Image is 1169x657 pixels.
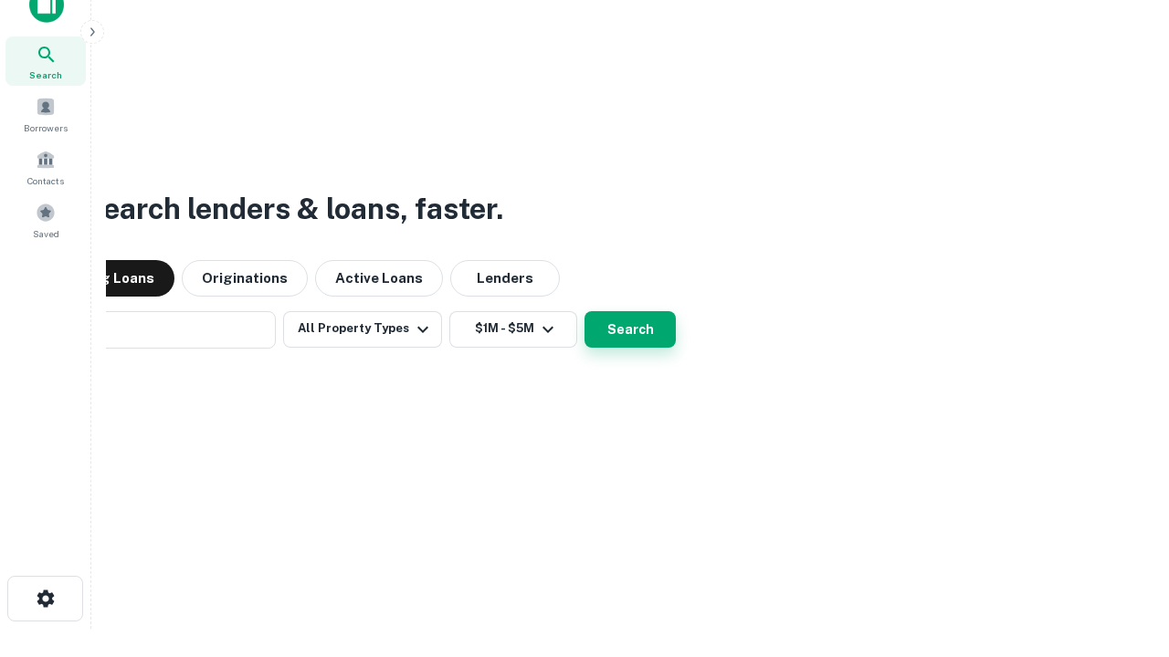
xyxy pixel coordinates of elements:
[5,89,86,139] a: Borrowers
[5,195,86,245] a: Saved
[283,311,442,348] button: All Property Types
[24,120,68,135] span: Borrowers
[83,187,503,231] h3: Search lenders & loans, faster.
[449,311,577,348] button: $1M - $5M
[29,68,62,82] span: Search
[5,142,86,192] a: Contacts
[27,173,64,188] span: Contacts
[182,260,308,297] button: Originations
[1078,511,1169,599] iframe: Chat Widget
[33,226,59,241] span: Saved
[450,260,560,297] button: Lenders
[5,36,86,86] a: Search
[315,260,443,297] button: Active Loans
[584,311,676,348] button: Search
